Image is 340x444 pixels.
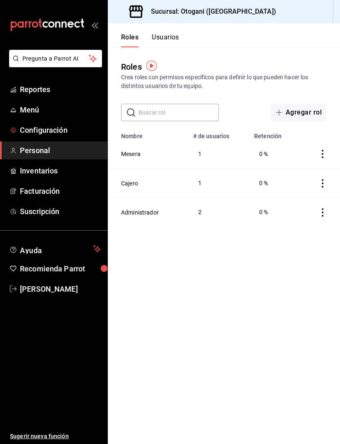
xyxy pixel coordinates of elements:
h3: Sucursal: Otogani ([GEOGRAPHIC_DATA]) [144,7,276,17]
button: Usuarios [152,33,179,47]
span: Facturación [20,185,101,197]
button: actions [318,208,327,217]
span: Suscripción [20,206,101,217]
td: 2 [188,198,249,227]
td: 1 [188,168,249,198]
img: Tooltip marker [146,61,157,71]
td: 0 % [249,168,299,198]
span: Inventarios [20,165,101,176]
button: Agregar rol [271,104,327,121]
button: Roles [121,33,138,47]
button: Administrador [121,208,159,217]
td: 0 % [249,198,299,227]
th: Nombre [108,128,188,139]
td: 0 % [249,139,299,168]
th: # de usuarios [188,128,249,139]
button: actions [318,150,327,158]
div: Crea roles con permisos específicos para definir lo que pueden hacer los distintos usuarios de tu... [121,73,327,90]
button: Cajero [121,179,138,188]
span: Personal [20,145,101,156]
span: Recomienda Parrot [20,263,101,274]
th: Retención [249,128,299,139]
button: open_drawer_menu [91,22,98,28]
span: Configuración [20,124,101,136]
span: Reportes [20,84,101,95]
div: Roles [121,61,142,73]
span: [PERSON_NAME] [20,283,101,295]
span: Sugerir nueva función [10,432,101,441]
span: Menú [20,104,101,115]
button: Mesera [121,150,141,158]
td: 1 [188,139,249,168]
span: Ayuda [20,244,90,254]
span: Pregunta a Parrot AI [22,54,89,63]
div: navigation tabs [121,33,179,47]
button: Pregunta a Parrot AI [9,50,102,67]
button: actions [318,179,327,188]
input: Buscar rol [138,104,219,121]
a: Pregunta a Parrot AI [6,60,102,69]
